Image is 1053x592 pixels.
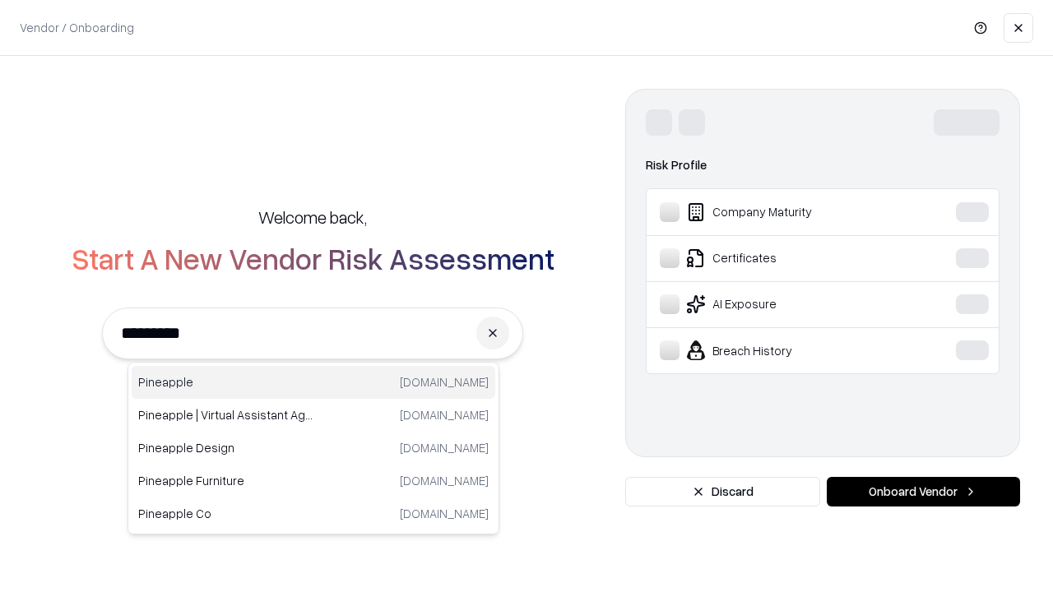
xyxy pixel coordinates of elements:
[646,155,1000,175] div: Risk Profile
[400,439,489,456] p: [DOMAIN_NAME]
[72,242,554,275] h2: Start A New Vendor Risk Assessment
[138,472,313,489] p: Pineapple Furniture
[258,206,367,229] h5: Welcome back,
[138,406,313,423] p: Pineapple | Virtual Assistant Agency
[400,505,489,522] p: [DOMAIN_NAME]
[660,340,906,360] div: Breach History
[827,477,1020,506] button: Onboard Vendor
[138,439,313,456] p: Pineapple Design
[660,294,906,314] div: AI Exposure
[138,505,313,522] p: Pineapple Co
[400,406,489,423] p: [DOMAIN_NAME]
[400,472,489,489] p: [DOMAIN_NAME]
[128,362,499,534] div: Suggestions
[625,477,820,506] button: Discard
[400,373,489,391] p: [DOMAIN_NAME]
[660,202,906,222] div: Company Maturity
[660,248,906,268] div: Certificates
[138,373,313,391] p: Pineapple
[20,19,134,36] p: Vendor / Onboarding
